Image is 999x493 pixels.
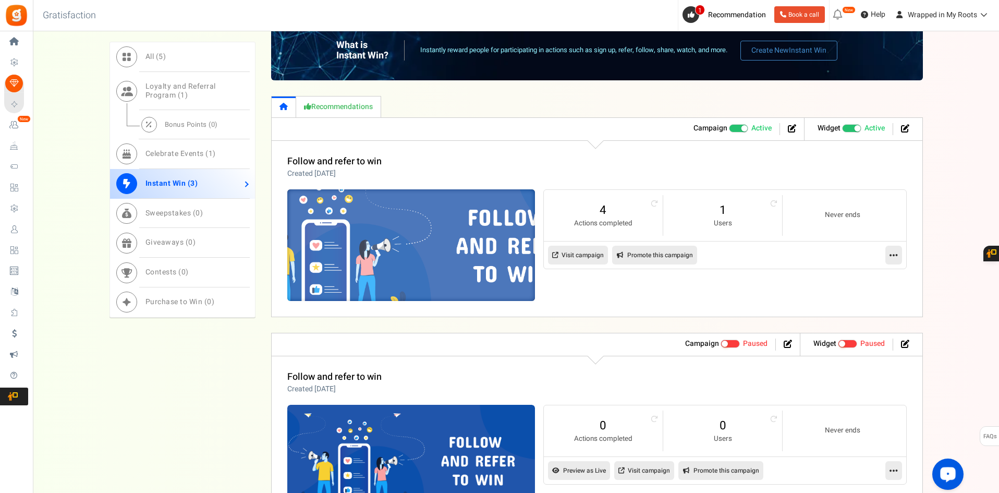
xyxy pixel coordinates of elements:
[751,123,772,134] span: Active
[813,338,836,349] strong: Widget
[806,339,893,351] li: Widget activated
[818,123,840,134] strong: Widget
[188,237,193,248] span: 0
[554,434,652,444] small: Actions completed
[336,40,405,61] h2: What is Instant Win?
[420,45,727,55] p: Instantly reward people for participating in actions such as sign up, refer, follow, share, watch...
[548,246,608,264] a: Visit campaign
[793,210,892,220] small: Never ends
[740,41,837,61] a: Create NewInstant Win
[209,148,213,159] span: 1
[810,123,893,135] li: Widget activated
[554,219,652,229] small: Actions completed
[674,219,772,229] small: Users
[211,119,215,129] span: 0
[983,427,997,447] span: FAQs
[868,9,885,20] span: Help
[296,96,381,117] a: Recommendations
[674,202,772,219] a: 1
[159,51,163,62] span: 5
[181,267,186,278] span: 0
[774,6,825,23] a: Book a call
[190,178,195,189] span: 3
[857,6,890,23] a: Help
[860,338,885,349] span: Paused
[165,119,218,129] span: Bonus Points ( )
[743,338,767,349] span: Paused
[864,123,885,134] span: Active
[196,208,200,219] span: 0
[548,461,610,480] a: Preview as Live
[180,90,185,101] span: 1
[683,6,770,23] a: 1 Recommendation
[674,434,772,444] small: Users
[207,296,212,307] span: 0
[4,116,28,134] a: New
[287,169,382,179] p: Created [DATE]
[685,338,719,349] strong: Campaign
[5,4,28,27] img: Gratisfaction
[145,148,216,159] span: Celebrate Events ( )
[693,123,727,134] strong: Campaign
[17,115,31,123] em: New
[842,6,856,14] em: New
[145,51,166,62] span: All ( )
[287,154,382,169] a: Follow and refer to win
[789,45,826,56] span: Instant Win
[695,5,705,15] span: 1
[674,417,772,434] a: 0
[31,5,107,26] h3: Gratisfaction
[554,417,652,434] a: 0
[908,9,977,20] span: Wrapped in My Roots
[614,461,674,480] a: Visit campaign
[145,208,203,219] span: Sweepstakes ( )
[612,246,697,264] a: Promote this campaign
[678,461,763,480] a: Promote this campaign
[793,426,892,436] small: Never ends
[145,81,216,101] span: Loyalty and Referral Program ( )
[145,178,198,189] span: Instant Win ( )
[287,384,382,394] p: Created [DATE]
[554,202,652,219] a: 4
[145,267,189,278] span: Contests ( )
[145,296,215,307] span: Purchase to Win ( )
[145,237,196,248] span: Giveaways ( )
[708,9,766,20] span: Recommendation
[287,370,382,384] a: Follow and refer to win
